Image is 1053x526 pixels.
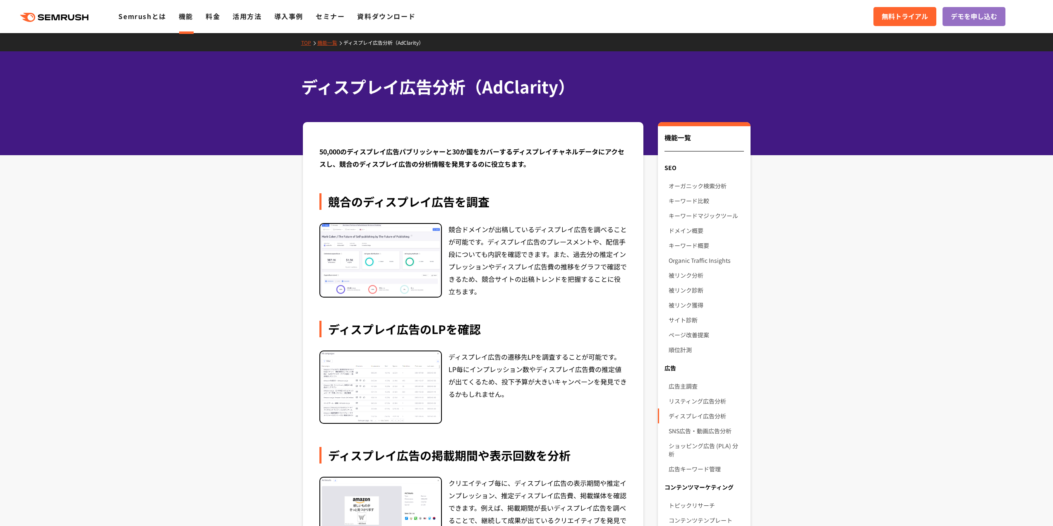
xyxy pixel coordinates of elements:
a: SNS広告・動画広告分析 [669,423,744,438]
a: ディスプレイ広告分析 [669,408,744,423]
a: リスティング広告分析 [669,394,744,408]
a: 機能 [179,11,193,21]
a: TOP [301,39,317,46]
a: 広告キーワード管理 [669,461,744,476]
a: 順位計測 [669,342,744,357]
a: 被リンク診断 [669,283,744,298]
a: Semrushとは [118,11,166,21]
a: トピックリサーチ [669,498,744,513]
a: サイト診断 [669,312,744,327]
a: 広告主調査 [669,379,744,394]
div: 広告 [658,360,750,375]
div: 競合のディスプレイ広告を調査 [319,193,627,210]
a: デモを申し込む [943,7,1005,26]
a: キーワード比較 [669,193,744,208]
a: 資料ダウンロード [357,11,415,21]
a: キーワード概要 [669,238,744,253]
span: 無料トライアル [882,11,928,22]
a: ドメイン概要 [669,223,744,238]
a: セミナー [316,11,345,21]
a: 活用方法 [233,11,261,21]
a: 被リンク獲得 [669,298,744,312]
a: キーワードマジックツール [669,208,744,223]
a: 機能一覧 [317,39,343,46]
div: 競合ドメインが出稿しているディスプレイ広告を調べることが可能です。ディスプレイ広告のプレースメントや、配信手段についても内訳を確認できます。また、過去分の推定インプレッションやディスプレイ広告費... [449,223,627,298]
a: 被リンク分析 [669,268,744,283]
a: ショッピング広告 (PLA) 分析 [669,438,744,461]
img: ディスプレイ広告のLPを確認 [320,351,441,423]
img: 競合のディスプレイ広告を調査 [320,224,441,297]
a: ディスプレイ広告分析（AdClarity） [343,39,430,46]
a: 導入事例 [274,11,303,21]
a: ページ改善提案 [669,327,744,342]
a: オーガニック検索分析 [669,178,744,193]
div: コンテンツマーケティング [658,480,750,495]
h1: ディスプレイ広告分析（AdClarity） [301,74,744,99]
div: 機能一覧 [664,132,744,151]
div: ディスプレイ広告の遷移先LPを調査することが可能です。LP毎にインプレッション数やディスプレイ広告費の推定値が出てくるため、投下予算が大きいキャンペーンを発見できるかもしれません。 [449,351,627,424]
div: ディスプレイ広告のLPを確認 [319,321,627,337]
a: 無料トライアル [873,7,936,26]
div: SEO [658,160,750,175]
span: デモを申し込む [951,11,997,22]
a: Organic Traffic Insights [669,253,744,268]
a: 料金 [206,11,220,21]
div: 50,000のディスプレイ広告パブリッシャーと30か国をカバーするディスプレイチャネルデータにアクセスし、競合のディスプレイ広告の分析情報を発見するのに役立ちます。 [319,145,627,170]
div: ディスプレイ広告の掲載期間や表示回数を分析 [319,447,627,464]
